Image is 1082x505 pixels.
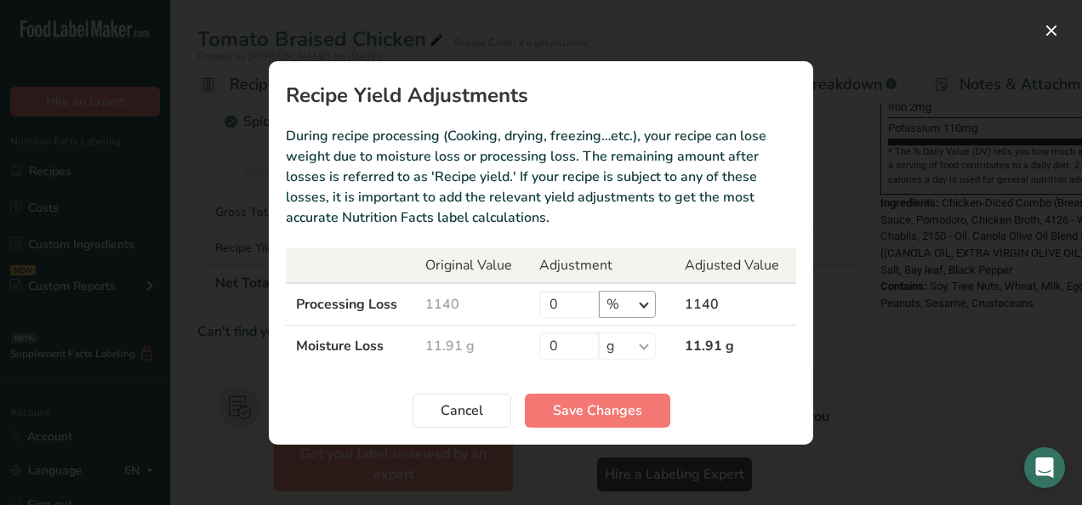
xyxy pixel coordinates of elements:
h1: Recipe Yield Adjustments [286,85,796,105]
td: 11.91 g [415,325,529,366]
span: Save Changes [553,400,642,421]
p: During recipe processing (Cooking, drying, freezing…etc.), your recipe can lose weight due to moi... [286,126,796,228]
td: Moisture Loss [286,325,415,366]
th: Adjustment [529,248,675,283]
td: Processing Loss [286,283,415,326]
td: 1140 [415,283,529,326]
button: Cancel [413,394,511,428]
th: Adjusted Value [675,248,796,283]
th: Original Value [415,248,529,283]
button: Save Changes [525,394,670,428]
td: 11.91 g [675,325,796,366]
td: 1140 [675,283,796,326]
div: Open Intercom Messenger [1024,447,1065,488]
span: Cancel [441,400,483,421]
